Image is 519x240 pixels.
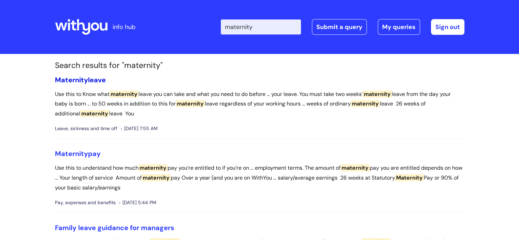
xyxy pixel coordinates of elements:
[55,75,106,84] a: Maternityleave
[341,164,370,171] span: maternity
[176,100,205,107] span: maternity
[55,75,88,84] span: Maternity
[139,164,168,171] span: maternity
[55,223,174,232] a: Family leave guidance for managers
[55,149,88,158] span: Maternity
[121,124,158,133] span: [DATE] 7:55 AM
[312,19,367,35] a: Submit a query
[113,22,135,32] p: info hub
[80,110,109,117] span: maternity
[221,19,464,35] div: | -
[363,90,392,98] span: maternity
[55,61,464,70] h1: Search results for "maternity"
[221,19,301,34] input: Search
[142,174,171,181] span: maternity
[378,19,420,35] a: My queries
[55,124,117,133] span: Leave, sickness and time off
[55,89,464,119] p: Use this to Know what leave you can take and what you need to do before ... your leave. You must ...
[431,19,464,35] a: Sign out
[55,149,101,158] a: Maternitypay
[395,174,424,181] span: Maternity
[110,90,139,98] span: maternity
[119,198,156,207] span: [DATE] 5:44 PM
[351,100,380,107] span: maternity
[55,198,116,207] span: Pay, expenses and benefits
[55,163,464,193] p: Use this to understand how much pay you’re entitled to if you’re on ... employment terms. The amo...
